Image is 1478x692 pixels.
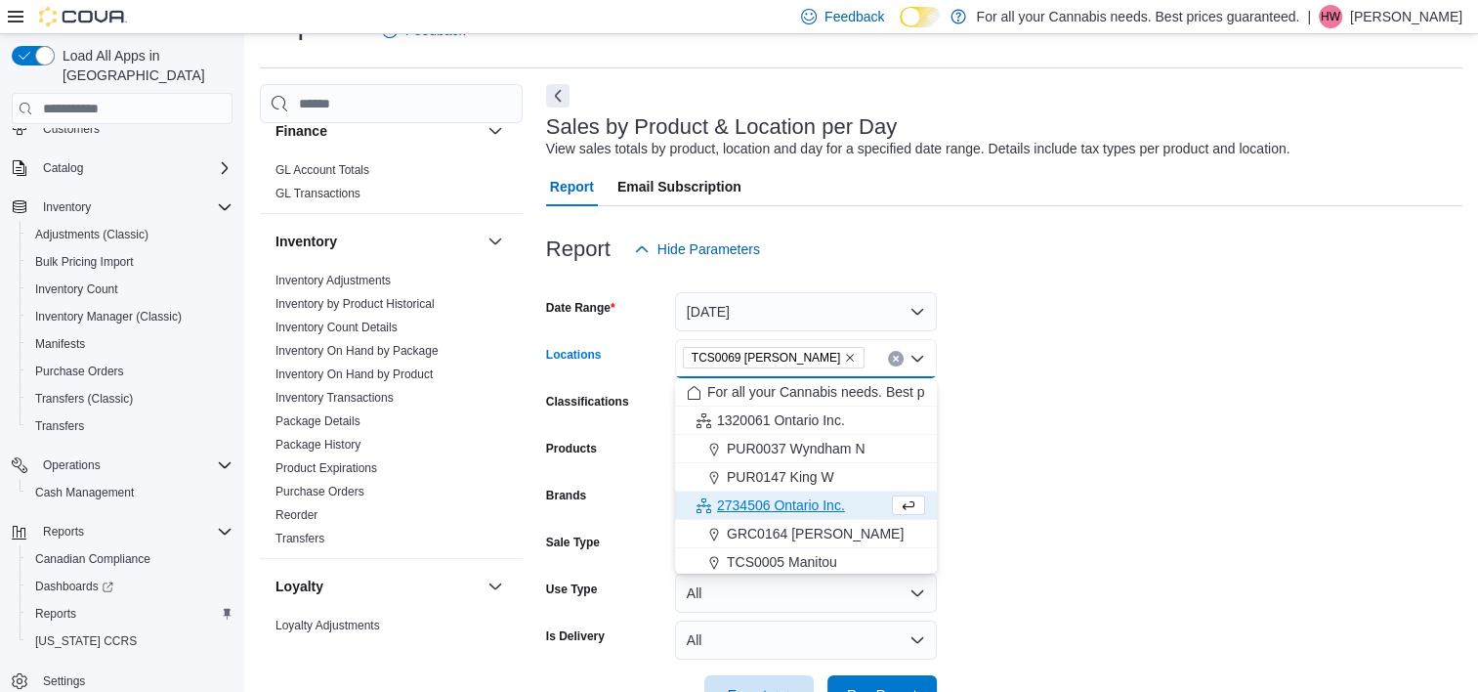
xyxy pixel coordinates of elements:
a: Inventory Count [27,278,126,301]
span: Reorder [275,507,317,523]
span: Inventory [43,199,91,215]
a: GL Account Totals [275,163,369,177]
button: [DATE] [675,292,937,331]
span: Cash Management [27,481,232,504]
button: Inventory [275,232,480,251]
span: Adjustments (Classic) [35,227,148,242]
div: Inventory [260,269,523,558]
span: TCS0005 Manitou [727,552,837,572]
input: Dark Mode [900,7,941,27]
a: Adjustments (Classic) [27,223,156,246]
span: Reports [43,524,84,540]
button: Purchase Orders [20,358,240,385]
span: Purchase Orders [35,364,124,379]
button: Customers [4,114,240,143]
span: Manifests [27,332,232,356]
a: Purchase Orders [275,485,364,498]
button: Loyalty [484,575,507,598]
a: Inventory Manager (Classic) [27,305,190,328]
span: Inventory On Hand by Product [275,367,433,382]
span: Inventory by Product Historical [275,296,435,312]
span: Hide Parameters [657,239,760,259]
button: Reports [20,600,240,627]
label: Use Type [546,582,597,597]
button: Reports [35,520,92,543]
span: Transfers [275,531,324,546]
button: Inventory [484,230,507,253]
button: GRC0164 [PERSON_NAME] [675,520,937,548]
span: Operations [35,454,232,477]
button: Adjustments (Classic) [20,221,240,248]
div: Loyalty [260,614,523,669]
label: Brands [546,488,586,503]
a: Dashboards [27,575,121,598]
h3: Loyalty [275,577,323,596]
h3: Report [546,238,611,261]
span: Inventory Adjustments [275,273,391,288]
button: Catalog [4,154,240,182]
span: Bulk Pricing Import [27,250,232,274]
span: Dashboards [35,579,113,594]
button: Canadian Compliance [20,545,240,573]
span: Settings [43,673,85,689]
button: TCS0005 Manitou [675,548,937,577]
a: Loyalty Adjustments [275,619,380,632]
span: Canadian Compliance [35,551,150,567]
div: Haley Watson [1319,5,1342,28]
span: Inventory Count [27,278,232,301]
button: Operations [4,452,240,479]
button: Finance [484,119,507,143]
span: Reports [27,602,232,626]
span: Load All Apps in [GEOGRAPHIC_DATA] [55,46,232,85]
a: GL Transactions [275,187,360,200]
span: GL Account Totals [275,162,369,178]
span: Inventory Manager (Classic) [27,305,232,328]
button: 2734506 Ontario Inc. [675,492,937,520]
span: Package History [275,437,360,453]
span: GRC0164 [PERSON_NAME] [727,524,904,543]
label: Sale Type [546,535,600,550]
a: Reports [27,602,84,626]
span: Reports [35,606,76,622]
div: View sales totals by product, location and day for a specified date range. Details include tax ty... [546,139,1290,159]
p: | [1307,5,1311,28]
button: [US_STATE] CCRS [20,627,240,655]
button: PUR0147 King W [675,463,937,492]
span: Purchase Orders [275,484,364,499]
span: Dashboards [27,575,232,598]
h3: Inventory [275,232,337,251]
span: PUR0037 Wyndham N [727,439,866,458]
a: Bulk Pricing Import [27,250,142,274]
a: Inventory Transactions [275,391,394,405]
a: Transfers (Classic) [27,387,141,411]
button: Operations [35,454,108,477]
span: Transfers [27,414,232,438]
button: All [675,621,937,660]
button: Transfers [20,412,240,440]
span: Dark Mode [900,27,901,28]
label: Classifications [546,394,629,410]
span: Reports [35,520,232,543]
span: Loyalty Adjustments [275,618,380,633]
span: Washington CCRS [27,629,232,653]
a: Cash Management [27,481,142,504]
span: Catalog [43,160,83,176]
button: 1320061 Ontario Inc. [675,407,937,435]
button: PUR0037 Wyndham N [675,435,937,463]
span: PUR0147 King W [727,467,834,487]
span: Feedback [824,7,884,26]
span: Package Details [275,413,360,429]
button: All [675,574,937,613]
button: Inventory Manager (Classic) [20,303,240,330]
p: For all your Cannabis needs. Best prices guaranteed. [976,5,1299,28]
label: Is Delivery [546,628,605,644]
a: Manifests [27,332,93,356]
span: For all your Cannabis needs. Best prices guaranteed. [707,382,1031,402]
a: Package History [275,438,360,452]
a: Dashboards [20,573,240,600]
span: Inventory Count Details [275,320,398,335]
span: [US_STATE] CCRS [35,633,137,649]
a: Inventory On Hand by Package [275,344,439,358]
span: HW [1321,5,1340,28]
span: 2734506 Ontario Inc. [717,496,845,515]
